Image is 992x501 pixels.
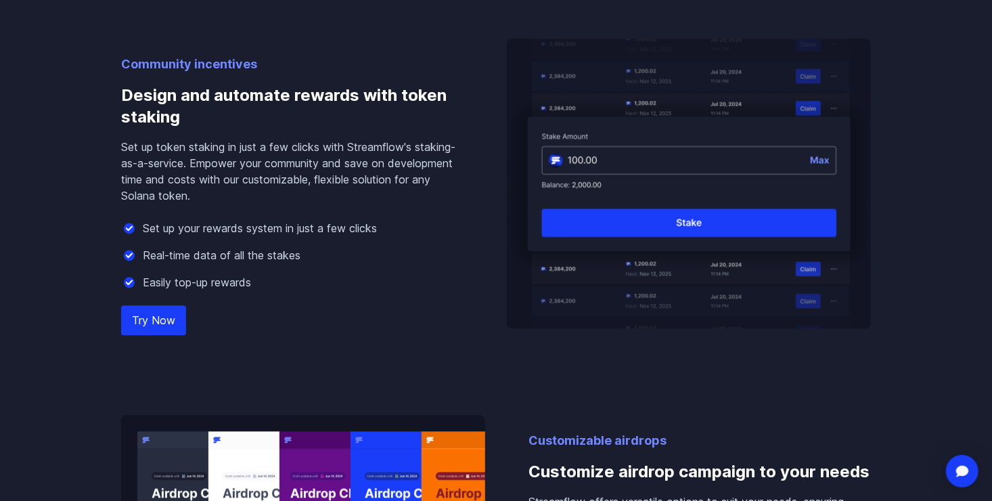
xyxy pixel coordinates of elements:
div: Open Intercom Messenger [946,455,978,487]
p: Real-time data of all the stakes [143,247,300,263]
p: Set up token staking in just a few clicks with Streamflow's staking-as-a-service. Empower your co... [121,139,464,204]
h3: Customize airdrop campaign to your needs [528,450,871,494]
p: Community incentives [121,55,464,74]
p: Customizable airdrops [528,431,871,450]
p: Set up your rewards system in just a few clicks [143,220,377,236]
img: Design and automate rewards with token staking [507,39,871,328]
a: Try Now [121,305,186,335]
p: Easily top-up rewards [143,274,251,290]
h3: Design and automate rewards with token staking [121,74,464,139]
